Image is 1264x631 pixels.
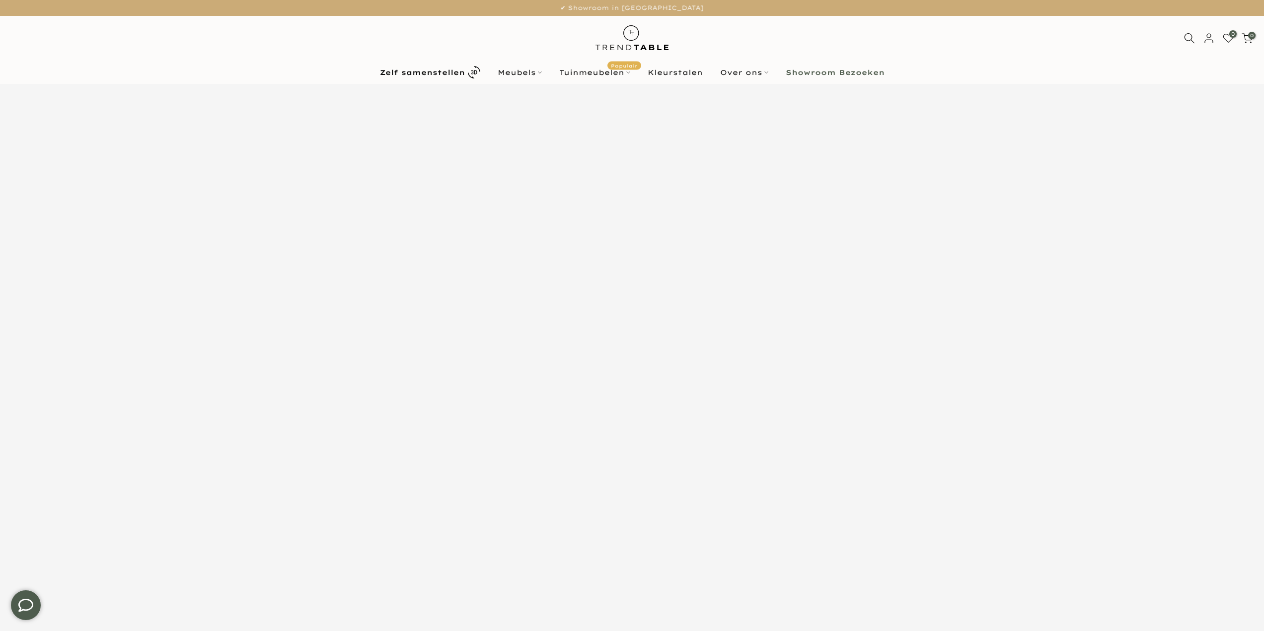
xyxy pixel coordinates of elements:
[1,580,51,630] iframe: toggle-frame
[380,69,465,76] b: Zelf samenstellen
[1248,32,1256,39] span: 0
[12,2,1252,13] p: ✔ Showroom in [GEOGRAPHIC_DATA]
[639,67,711,78] a: Kleurstalen
[371,64,489,81] a: Zelf samenstellen
[607,61,641,70] span: Populair
[489,67,550,78] a: Meubels
[589,16,675,60] img: trend-table
[550,67,639,78] a: TuinmeubelenPopulair
[1229,30,1237,38] span: 0
[711,67,777,78] a: Over ons
[1223,33,1234,44] a: 0
[786,69,885,76] b: Showroom Bezoeken
[777,67,893,78] a: Showroom Bezoeken
[1242,33,1253,44] a: 0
